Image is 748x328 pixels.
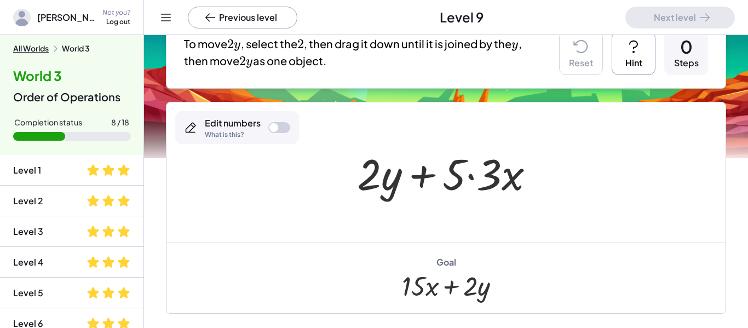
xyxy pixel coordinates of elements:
button: Reset [559,31,603,75]
span: To move , select the , then drag it down until it is joined by the , then move as one object. [184,37,523,67]
span: 2 [227,36,234,52]
div: Steps [674,57,699,69]
div: Not you? [102,8,130,18]
div: Level 5 [13,286,43,300]
button: All Worlds [13,44,49,54]
h4: World 3 [13,67,130,85]
div: Level 2 [13,194,43,208]
div: Edit numbers [205,117,261,129]
span: y [234,39,240,51]
button: Next level [625,7,735,28]
span: y [246,56,252,68]
span: y [511,39,518,51]
div: Level 3 [13,225,43,238]
span: 2 [239,53,246,69]
div: Level 4 [13,256,43,269]
div: What is this? [205,131,261,138]
div: Completion status [14,118,82,128]
span: 2 [297,36,304,52]
div: Level 1 [13,164,41,177]
button: Hint [612,31,655,75]
div: Log out [106,18,130,27]
span: Level 9 [440,8,484,27]
div: 0 [680,38,693,55]
span: [PERSON_NAME] [37,11,96,24]
button: Previous level [188,7,297,28]
div: Goal [436,256,456,268]
div: Order of Operations [13,89,130,105]
div: 8 / 18 [111,118,129,128]
div: World 3 [62,44,90,54]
